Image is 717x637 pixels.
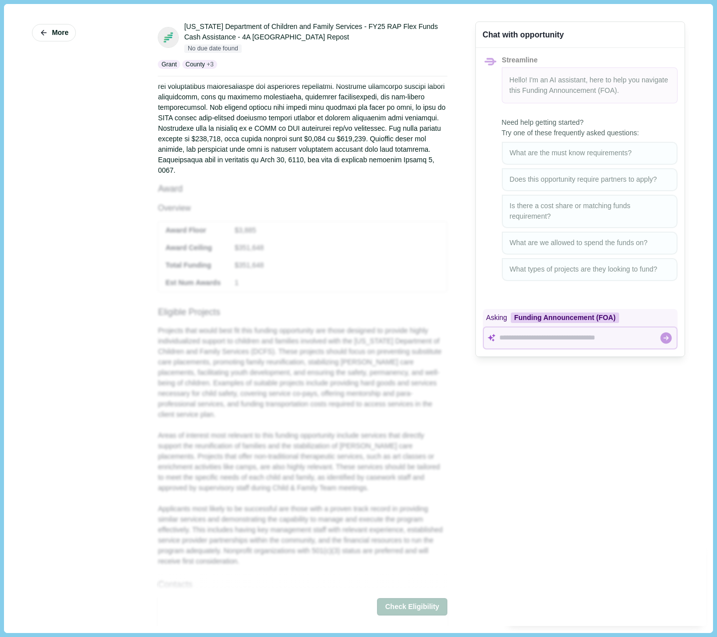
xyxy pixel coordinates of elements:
span: + 3 [207,60,214,69]
p: Grant [161,60,177,69]
button: More [32,24,76,41]
p: County [186,60,205,69]
span: Need help getting started? Try one of these frequently asked questions: [502,117,678,138]
span: Hello! I'm an AI assistant, here to help you navigate this . [509,76,668,94]
div: Asking [483,309,678,326]
span: No due date found [184,44,242,53]
div: Funding Announcement (FOA) [511,313,619,323]
span: More [52,28,68,37]
span: Funding Announcement (FOA) [522,86,617,94]
button: Check Eligibility [377,598,447,616]
img: amplifund.jpeg [158,27,178,47]
div: [US_STATE] Department of Children and Family Services - FY25 RAP Flex Funds Cash Assistance - 4A ... [184,21,447,42]
div: Chat with opportunity [483,29,564,40]
span: Streamline [502,56,538,64]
